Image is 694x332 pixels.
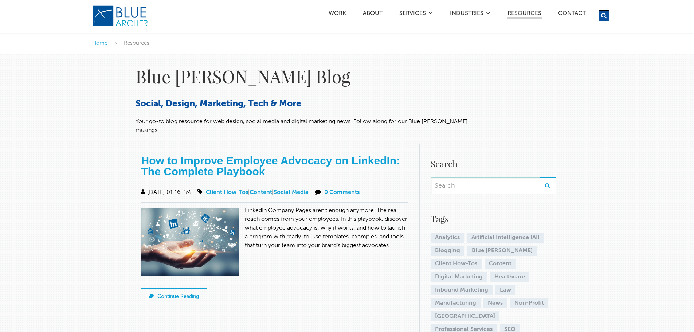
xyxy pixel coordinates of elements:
a: Artificial Intelligence (AI) [467,233,544,243]
a: Inbound Marketing [431,285,493,295]
a: Manufacturing [431,298,481,308]
h4: Tags [431,212,556,225]
a: Home [92,40,107,46]
a: Content [485,259,516,269]
a: Industries [450,11,484,18]
a: News [483,298,507,308]
a: Law [495,285,515,295]
a: Continue Reading [141,288,207,305]
a: SERVICES [399,11,426,18]
a: Non-Profit [510,298,548,308]
a: Social Media [274,190,309,195]
h1: Blue [PERSON_NAME] Blog [136,65,471,87]
a: Client How-Tos [206,190,248,195]
a: Healthcare [490,272,529,282]
p: Your go-to blog resource for web design, social media and digital marketing news. Follow along fo... [136,117,471,135]
h4: Search [431,157,556,170]
a: Client How-Tos [431,259,482,269]
img: How to Improve Employee Advocacy [141,208,244,281]
a: Blogging [431,246,464,256]
a: ABOUT [362,11,383,18]
a: Content [250,190,272,195]
a: Resources [507,11,542,19]
span: [DATE] 01:16 PM [139,190,191,195]
img: Blue Archer Logo [92,5,149,27]
a: Work [328,11,346,18]
a: 0 Comments [324,190,360,195]
a: Analytics [431,233,464,243]
input: Search [431,177,540,194]
p: LinkedIn Company Pages aren’t enough anymore. The real reach comes from your employees. In this p... [141,206,408,250]
a: Blue [PERSON_NAME] [467,246,537,256]
a: How to Improve Employee Advocacy on LinkedIn: The Complete Playbook [141,155,400,177]
span: Resources [124,40,149,46]
span: | | [196,190,310,195]
a: [GEOGRAPHIC_DATA] [431,311,499,321]
a: Digital Marketing [431,272,487,282]
h3: Social, Design, Marketing, Tech & More [136,98,471,110]
a: Contact [558,11,586,18]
